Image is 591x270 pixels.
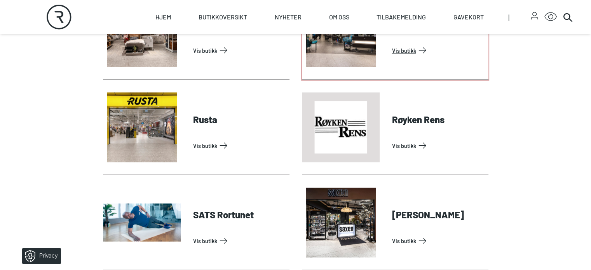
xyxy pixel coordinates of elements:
a: Vis Butikk: Princess [193,44,286,57]
a: Vis Butikk: Saxen Frisør [392,235,485,247]
a: Vis Butikk: Rusta [193,139,286,152]
button: Open Accessibility Menu [544,11,557,23]
a: Vis Butikk: Rortunet Frisør [392,44,485,57]
iframe: Manage Preferences [8,246,71,266]
a: Vis Butikk: SATS Rortunet [193,235,286,247]
a: Vis Butikk: Røyken Rens [392,139,485,152]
